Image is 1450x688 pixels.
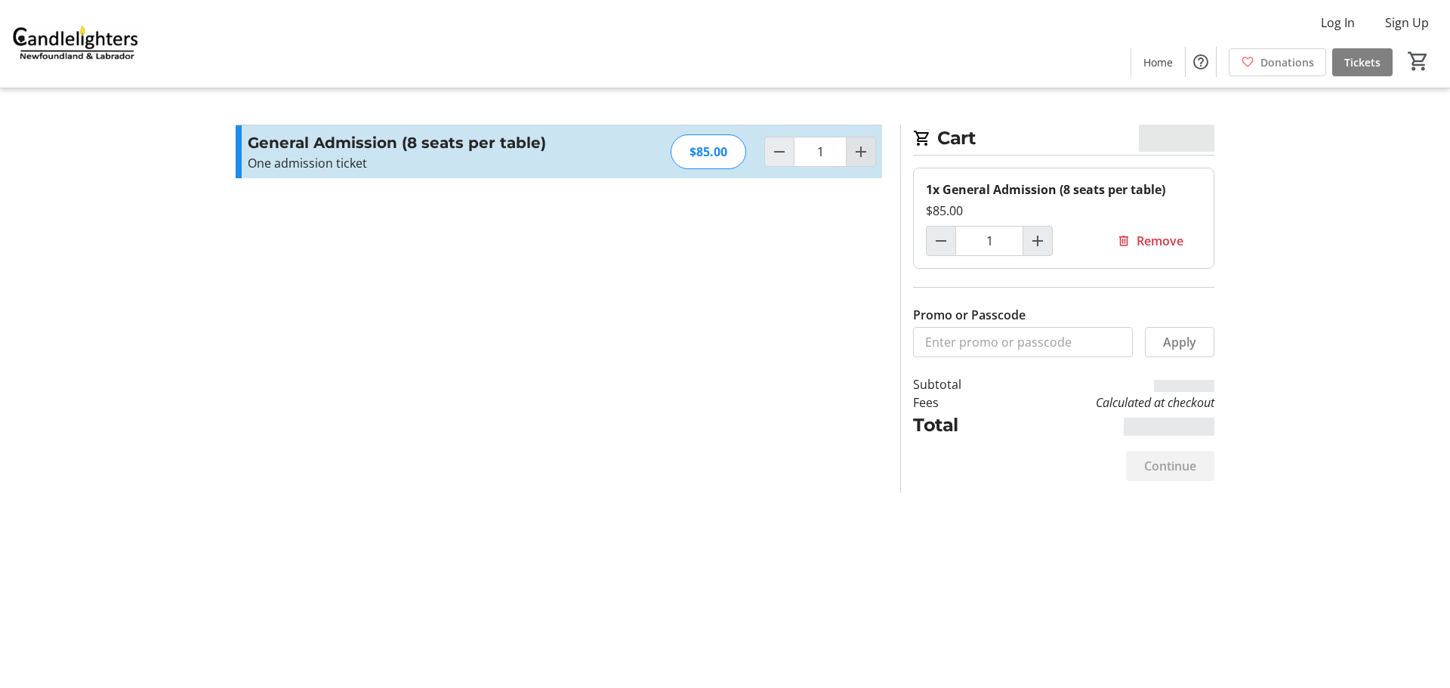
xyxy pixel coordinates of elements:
span: Tickets [1344,54,1381,70]
td: Calculated at checkout [1001,393,1214,412]
button: Log In [1309,11,1367,35]
span: Donations [1260,54,1314,70]
span: Log In [1321,14,1355,32]
p: One admission ticket [248,154,578,172]
button: Sign Up [1373,11,1441,35]
span: Sign Up [1385,14,1429,32]
span: Apply [1163,333,1196,351]
button: Apply [1145,327,1214,357]
img: Candlelighters Newfoundland and Labrador's Logo [9,6,143,82]
td: Total [913,412,1001,439]
a: Tickets [1332,48,1393,76]
a: Home [1131,48,1185,76]
span: Home [1143,54,1173,70]
button: Increment by one [847,137,875,166]
h3: General Admission (8 seats per table) [248,131,578,154]
div: $85.00 [926,202,1202,220]
button: Decrement by one [927,227,955,255]
input: Enter promo or passcode [913,327,1133,357]
h2: Cart [913,125,1214,156]
span: CA$0.00 [1139,125,1215,152]
button: Decrement by one [765,137,794,166]
button: Increment by one [1023,227,1052,255]
button: Remove [1099,226,1202,256]
div: 1x General Admission (8 seats per table) [926,180,1202,199]
input: General Admission (8 seats per table) Quantity [955,226,1023,256]
td: Subtotal [913,375,1001,393]
input: General Admission (8 seats per table) Quantity [794,137,847,167]
button: Cart [1405,48,1432,75]
a: Donations [1229,48,1326,76]
div: $85.00 [671,134,746,169]
label: Promo or Passcode [913,306,1026,324]
td: Fees [913,393,1001,412]
button: Help [1186,47,1216,77]
span: Remove [1137,232,1183,250]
